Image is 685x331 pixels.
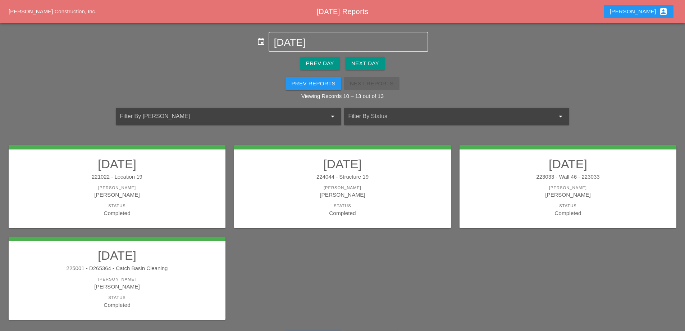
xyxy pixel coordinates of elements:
[659,7,668,16] i: account_box
[351,59,379,68] div: Next Day
[346,57,385,70] button: Next Day
[316,8,368,15] span: [DATE] Reports
[241,203,444,209] div: Status
[467,173,669,181] div: 223033 - Wall 46 - 223033
[241,157,444,217] a: [DATE]224044 - Structure 19[PERSON_NAME][PERSON_NAME]StatusCompleted
[467,157,669,171] h2: [DATE]
[16,248,218,309] a: [DATE]225001 - D265364 - Catch Basin Cleaning[PERSON_NAME][PERSON_NAME]StatusCompleted
[16,301,218,309] div: Completed
[467,209,669,217] div: Completed
[291,80,335,88] div: Prev Reports
[467,203,669,209] div: Status
[467,185,669,191] div: [PERSON_NAME]
[9,8,96,14] a: [PERSON_NAME] Construction, Inc.
[16,157,218,171] h2: [DATE]
[16,264,218,273] div: 225001 - D265364 - Catch Basin Cleaning
[257,37,265,46] i: event
[467,191,669,199] div: [PERSON_NAME]
[16,203,218,209] div: Status
[328,112,337,121] i: arrow_drop_down
[241,209,444,217] div: Completed
[241,173,444,181] div: 224044 - Structure 19
[16,248,218,263] h2: [DATE]
[16,276,218,282] div: [PERSON_NAME]
[286,77,341,90] button: Prev Reports
[16,173,218,181] div: 221022 - Location 19
[241,191,444,199] div: [PERSON_NAME]
[16,282,218,291] div: [PERSON_NAME]
[467,157,669,217] a: [DATE]223033 - Wall 46 - 223033[PERSON_NAME][PERSON_NAME]StatusCompleted
[556,112,565,121] i: arrow_drop_down
[16,191,218,199] div: [PERSON_NAME]
[241,185,444,191] div: [PERSON_NAME]
[241,157,444,171] h2: [DATE]
[16,157,218,217] a: [DATE]221022 - Location 19[PERSON_NAME][PERSON_NAME]StatusCompleted
[16,209,218,217] div: Completed
[16,185,218,191] div: [PERSON_NAME]
[610,7,668,16] div: [PERSON_NAME]
[306,59,334,68] div: Prev Day
[16,295,218,301] div: Status
[604,5,673,18] button: [PERSON_NAME]
[274,37,423,48] input: Select Date
[300,57,340,70] button: Prev Day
